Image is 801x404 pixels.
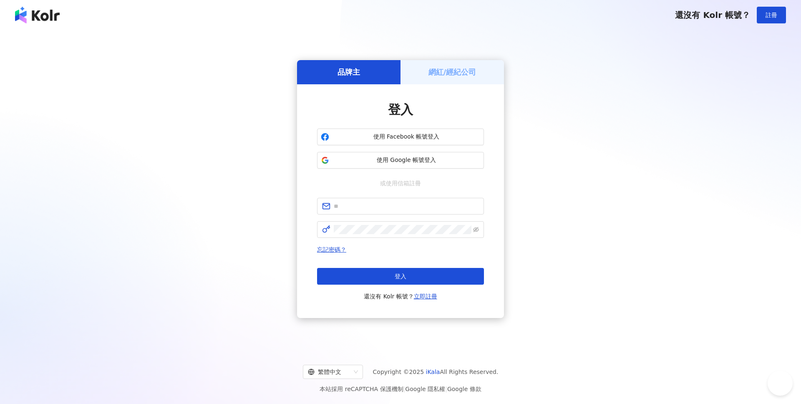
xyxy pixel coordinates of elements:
button: 使用 Google 帳號登入 [317,152,484,169]
span: 註冊 [766,12,777,18]
button: 註冊 [757,7,786,23]
h5: 品牌主 [338,67,360,77]
span: 還沒有 Kolr 帳號？ [364,291,437,301]
a: iKala [426,369,440,375]
span: 登入 [395,273,406,280]
div: 繁體中文 [308,365,350,379]
span: eye-invisible [473,227,479,232]
span: Copyright © 2025 All Rights Reserved. [373,367,499,377]
a: Google 隱私權 [405,386,445,392]
a: 立即註冊 [414,293,437,300]
span: 登入 [388,102,413,117]
span: | [445,386,447,392]
span: 使用 Google 帳號登入 [332,156,480,164]
span: 還沒有 Kolr 帳號？ [675,10,750,20]
a: 忘記密碼？ [317,246,346,253]
a: Google 條款 [447,386,481,392]
img: logo [15,7,60,23]
span: 使用 Facebook 帳號登入 [332,133,480,141]
h5: 網紅/經紀公司 [428,67,476,77]
span: | [403,386,406,392]
span: 本站採用 reCAPTCHA 保護機制 [320,384,481,394]
span: 或使用信箱註冊 [374,179,427,188]
button: 登入 [317,268,484,285]
button: 使用 Facebook 帳號登入 [317,129,484,145]
iframe: Help Scout Beacon - Open [768,371,793,396]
